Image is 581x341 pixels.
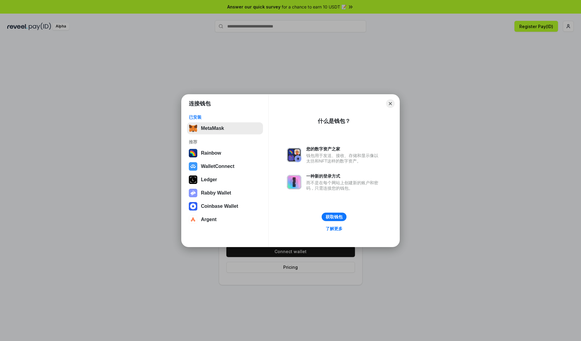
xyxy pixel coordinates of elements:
[189,202,197,211] img: svg+xml,%3Csvg%20width%3D%2228%22%20height%3D%2228%22%20viewBox%3D%220%200%2028%2028%22%20fill%3D...
[326,214,343,220] div: 获取钱包
[306,180,381,191] div: 而不是在每个网站上创建新的账户和密码，只需连接您的钱包。
[187,122,263,134] button: MetaMask
[189,139,261,145] div: 推荐
[201,190,231,196] div: Rabby Wallet
[187,147,263,159] button: Rainbow
[189,149,197,157] img: svg+xml,%3Csvg%20width%3D%22120%22%20height%3D%22120%22%20viewBox%3D%220%200%20120%20120%22%20fil...
[189,114,261,120] div: 已安装
[201,177,217,182] div: Ledger
[187,187,263,199] button: Rabby Wallet
[201,126,224,131] div: MetaMask
[187,200,263,212] button: Coinbase Wallet
[201,164,235,169] div: WalletConnect
[189,100,211,107] h1: 连接钱包
[306,146,381,152] div: 您的数字资产之家
[189,162,197,171] img: svg+xml,%3Csvg%20width%3D%2228%22%20height%3D%2228%22%20viewBox%3D%220%200%2028%2028%22%20fill%3D...
[201,204,238,209] div: Coinbase Wallet
[201,150,221,156] div: Rainbow
[189,189,197,197] img: svg+xml,%3Csvg%20xmlns%3D%22http%3A%2F%2Fwww.w3.org%2F2000%2Fsvg%22%20fill%3D%22none%22%20viewBox...
[326,226,343,231] div: 了解更多
[201,217,217,222] div: Argent
[386,99,395,108] button: Close
[318,117,350,125] div: 什么是钱包？
[322,225,346,233] a: 了解更多
[187,160,263,172] button: WalletConnect
[322,213,346,221] button: 获取钱包
[306,153,381,164] div: 钱包用于发送、接收、存储和显示像以太坊和NFT这样的数字资产。
[189,124,197,133] img: svg+xml,%3Csvg%20fill%3D%22none%22%20height%3D%2233%22%20viewBox%3D%220%200%2035%2033%22%20width%...
[287,175,301,189] img: svg+xml,%3Csvg%20xmlns%3D%22http%3A%2F%2Fwww.w3.org%2F2000%2Fsvg%22%20fill%3D%22none%22%20viewBox...
[287,148,301,162] img: svg+xml,%3Csvg%20xmlns%3D%22http%3A%2F%2Fwww.w3.org%2F2000%2Fsvg%22%20fill%3D%22none%22%20viewBox...
[189,215,197,224] img: svg+xml,%3Csvg%20width%3D%2228%22%20height%3D%2228%22%20viewBox%3D%220%200%2028%2028%22%20fill%3D...
[187,174,263,186] button: Ledger
[189,175,197,184] img: svg+xml,%3Csvg%20xmlns%3D%22http%3A%2F%2Fwww.w3.org%2F2000%2Fsvg%22%20width%3D%2228%22%20height%3...
[306,173,381,179] div: 一种新的登录方式
[187,214,263,226] button: Argent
